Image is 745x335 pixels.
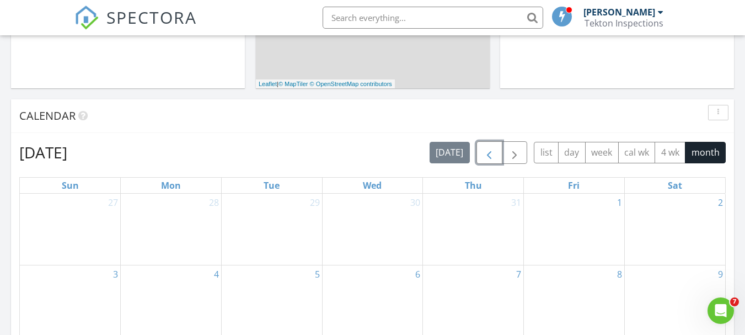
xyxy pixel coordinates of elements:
a: Go to August 4, 2025 [212,265,221,283]
button: list [534,142,559,163]
td: Go to July 27, 2025 [20,194,121,265]
button: Next month [502,141,528,164]
img: The Best Home Inspection Software - Spectora [74,6,99,30]
button: [DATE] [430,142,470,163]
button: month [685,142,726,163]
a: Leaflet [259,81,277,87]
button: 4 wk [655,142,685,163]
a: © OpenStreetMap contributors [310,81,392,87]
input: Search everything... [323,7,543,29]
span: SPECTORA [106,6,197,29]
a: Go to July 29, 2025 [308,194,322,211]
td: Go to August 2, 2025 [624,194,725,265]
button: Previous month [476,141,502,164]
div: [PERSON_NAME] [583,7,655,18]
a: Go to August 6, 2025 [413,265,422,283]
td: Go to July 30, 2025 [322,194,423,265]
td: Go to July 29, 2025 [221,194,322,265]
iframe: Intercom live chat [708,297,734,324]
button: cal wk [618,142,656,163]
a: Go to August 7, 2025 [514,265,523,283]
div: Tekton Inspections [585,18,663,29]
a: Go to July 27, 2025 [106,194,120,211]
a: Go to August 2, 2025 [716,194,725,211]
h2: [DATE] [19,141,67,163]
a: Go to August 9, 2025 [716,265,725,283]
button: week [585,142,619,163]
a: Tuesday [261,178,282,193]
a: © MapTiler [278,81,308,87]
a: Go to July 30, 2025 [408,194,422,211]
a: Go to August 1, 2025 [615,194,624,211]
a: Friday [566,178,582,193]
a: Wednesday [361,178,384,193]
span: Calendar [19,108,76,123]
td: Go to July 31, 2025 [423,194,524,265]
a: Go to August 3, 2025 [111,265,120,283]
a: Go to August 8, 2025 [615,265,624,283]
button: day [558,142,586,163]
a: Monday [159,178,183,193]
div: | [256,79,395,89]
td: Go to July 28, 2025 [121,194,222,265]
a: Sunday [60,178,81,193]
a: Go to July 28, 2025 [207,194,221,211]
a: Go to July 31, 2025 [509,194,523,211]
a: Saturday [666,178,684,193]
span: 7 [730,297,739,306]
a: SPECTORA [74,15,197,38]
a: Thursday [463,178,484,193]
a: Go to August 5, 2025 [313,265,322,283]
td: Go to August 1, 2025 [524,194,625,265]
